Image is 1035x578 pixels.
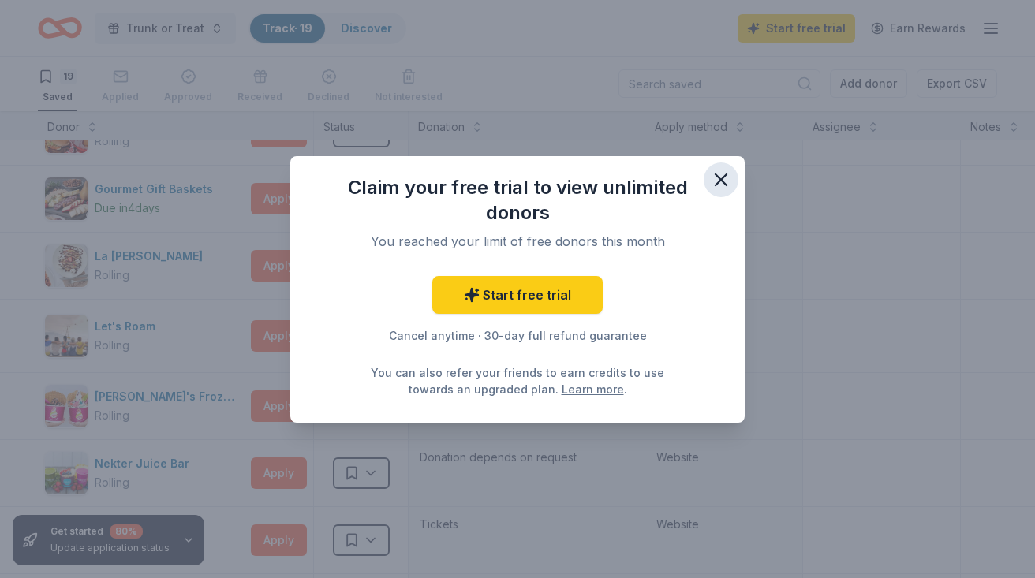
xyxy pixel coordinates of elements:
div: Claim your free trial to view unlimited donors [322,175,713,226]
a: Learn more [562,381,624,397]
a: Start free trial [432,276,603,314]
div: Cancel anytime · 30-day full refund guarantee [322,326,713,345]
div: You reached your limit of free donors this month [341,232,694,251]
div: You can also refer your friends to earn credits to use towards an upgraded plan. . [366,364,669,397]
